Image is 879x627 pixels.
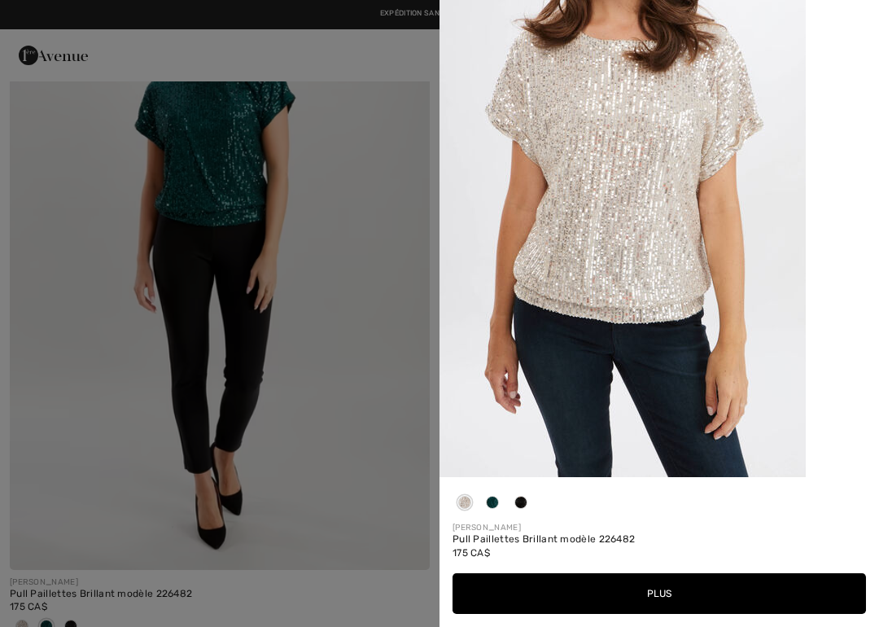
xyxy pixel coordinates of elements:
[480,490,505,522] div: Emerald
[453,573,866,614] button: Plus
[453,522,866,534] div: [PERSON_NAME]
[453,534,866,546] div: Pull Paillettes Brillant modèle 226482
[509,490,533,522] div: Black
[453,490,477,522] div: Beige/Silver
[453,547,490,559] span: 175 CA$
